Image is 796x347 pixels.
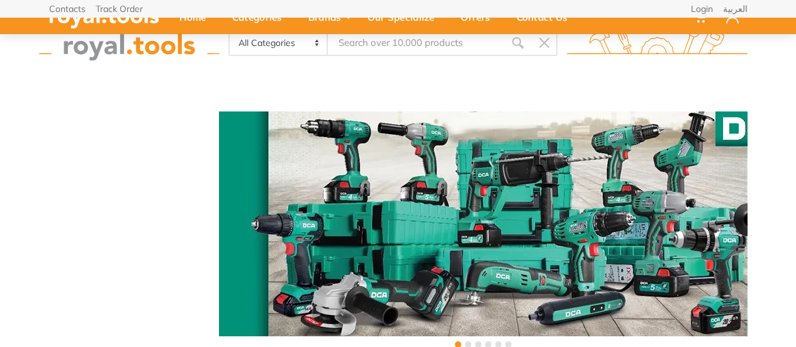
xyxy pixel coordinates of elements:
input: Site search [328,30,504,56]
img: royal.tools Logo [567,26,748,60]
a: Track Order [96,4,143,13]
img: royal.tools Logo [39,26,220,60]
a: العربية [723,4,748,13]
a: Login [691,4,713,13]
a: Contacts [49,4,86,13]
select: Category [230,31,328,55]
